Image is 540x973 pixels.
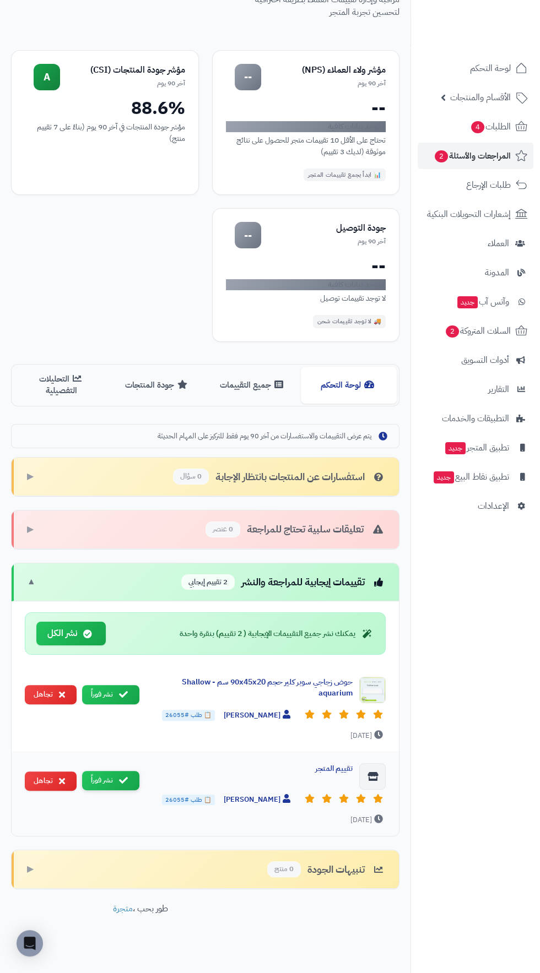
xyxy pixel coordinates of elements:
div: جودة التوصيل [261,222,386,235]
a: المدونة [418,259,533,286]
img: logo-2.png [465,19,530,42]
a: العملاء [418,230,533,257]
span: جديد [445,442,466,454]
span: [DATE] [350,814,386,825]
span: المدونة [485,265,509,280]
span: لوحة التحكم [470,61,511,76]
span: ▼ [27,575,36,588]
span: 2 تقييم إيجابي [181,574,235,590]
span: 0 سؤال [173,469,209,485]
a: السلات المتروكة2 [418,318,533,344]
a: الطلبات4 [418,113,533,140]
div: آخر 90 يوم [261,237,386,246]
button: جميع التقييمات [206,367,301,404]
img: Product [359,677,386,703]
a: متجرة [113,902,133,915]
button: نشر فوراً [82,685,139,704]
span: التطبيقات والخدمات [442,411,509,426]
div: Open Intercom Messenger [17,930,43,956]
button: نشر فوراً [82,771,139,790]
a: أدوات التسويق [418,347,533,373]
div: لا توجد بيانات كافية [226,121,386,132]
a: تطبيق المتجرجديد [418,434,533,461]
button: جودة المنتجات [110,367,206,404]
span: تطبيق نقاط البيع [433,469,509,485]
span: وآتس آب [456,294,509,309]
a: المراجعات والأسئلة2 [418,143,533,169]
span: 4 [471,121,485,133]
div: A [34,64,60,90]
button: لوحة التحكم [301,367,397,404]
span: تطبيق المتجر [444,440,509,455]
div: مؤشر ولاء العملاء (NPS) [261,64,386,77]
div: تقييم المتجر [148,763,353,774]
span: [PERSON_NAME] [224,794,293,806]
span: السلات المتروكة [445,323,511,339]
span: المراجعات والأسئلة [434,148,511,164]
div: آخر 90 يوم [60,79,185,88]
button: نشر الكل [36,622,106,645]
span: الطلبات [470,119,511,134]
span: ▶ [27,523,34,536]
span: ▶ [27,863,34,876]
span: العملاء [488,236,509,251]
div: تنبيهات الجودة [267,861,386,877]
a: الإعدادات [418,493,533,519]
a: التطبيقات والخدمات [418,405,533,432]
div: لا توجد بيانات كافية [226,279,386,290]
div: يمكنك نشر جميع التقييمات الإيجابية ( 2 تقييم) بنقرة واحدة [180,628,374,639]
button: التحليلات التفصيلية [14,367,110,404]
span: 📋 طلب #26055 [162,795,215,806]
span: [PERSON_NAME] [224,710,293,721]
span: جديد [457,296,478,308]
a: إشعارات التحويلات البنكية [418,201,533,227]
span: 2 [445,325,460,338]
span: طلبات الإرجاع [466,177,511,193]
span: 0 منتج [267,861,301,877]
span: إشعارات التحويلات البنكية [427,206,511,222]
span: ▶ [27,470,34,483]
div: -- [235,64,261,90]
div: آخر 90 يوم [261,79,386,88]
div: تحتاج على الأقل 10 تقييمات متجر للحصول على نتائج موثوقة (لديك 3 تقييم) [226,134,386,157]
a: طلبات الإرجاع [418,172,533,198]
span: جديد [434,471,454,483]
a: التقارير [418,376,533,403]
span: الإعدادات [478,498,509,514]
a: لوحة التحكم [418,55,533,81]
div: مؤشر جودة المنتجات في آخر 90 يوم (بناءً على 7 تقييم منتج) [25,121,185,144]
div: 88.6% [25,99,185,117]
a: وآتس آبجديد [418,289,533,315]
div: تقييمات إيجابية للمراجعة والنشر [181,574,386,590]
div: حوض زجاجي سوبر كلير حجم 90x45x20 سم - Shallow aquarium [148,677,353,699]
div: مؤشر جودة المنتجات (CSI) [60,64,185,77]
div: -- [235,222,261,248]
span: يتم عرض التقييمات والاستفسارات من آخر 90 يوم فقط للتركيز على المهام الحديثة [158,431,371,442]
div: -- [226,257,386,275]
span: التقارير [488,382,509,397]
div: -- [226,99,386,117]
span: 2 [434,150,449,162]
a: تطبيق نقاط البيعجديد [418,464,533,490]
span: الأقسام والمنتجات [450,90,511,105]
button: تجاهل [25,771,77,791]
div: 📊 ابدأ بجمع تقييمات المتجر [304,168,386,182]
button: تجاهل [25,685,77,704]
div: لا توجد تقييمات توصيل [226,292,386,304]
span: أدوات التسويق [461,352,509,368]
span: 📋 طلب #26055 [162,710,215,721]
div: تعليقات سلبية تحتاج للمراجعة [206,521,386,537]
span: 0 عنصر [206,521,240,537]
div: استفسارات عن المنتجات بانتظار الإجابة [173,469,386,485]
div: 🚚 لا توجد تقييمات شحن [313,315,386,328]
span: [DATE] [350,730,386,741]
